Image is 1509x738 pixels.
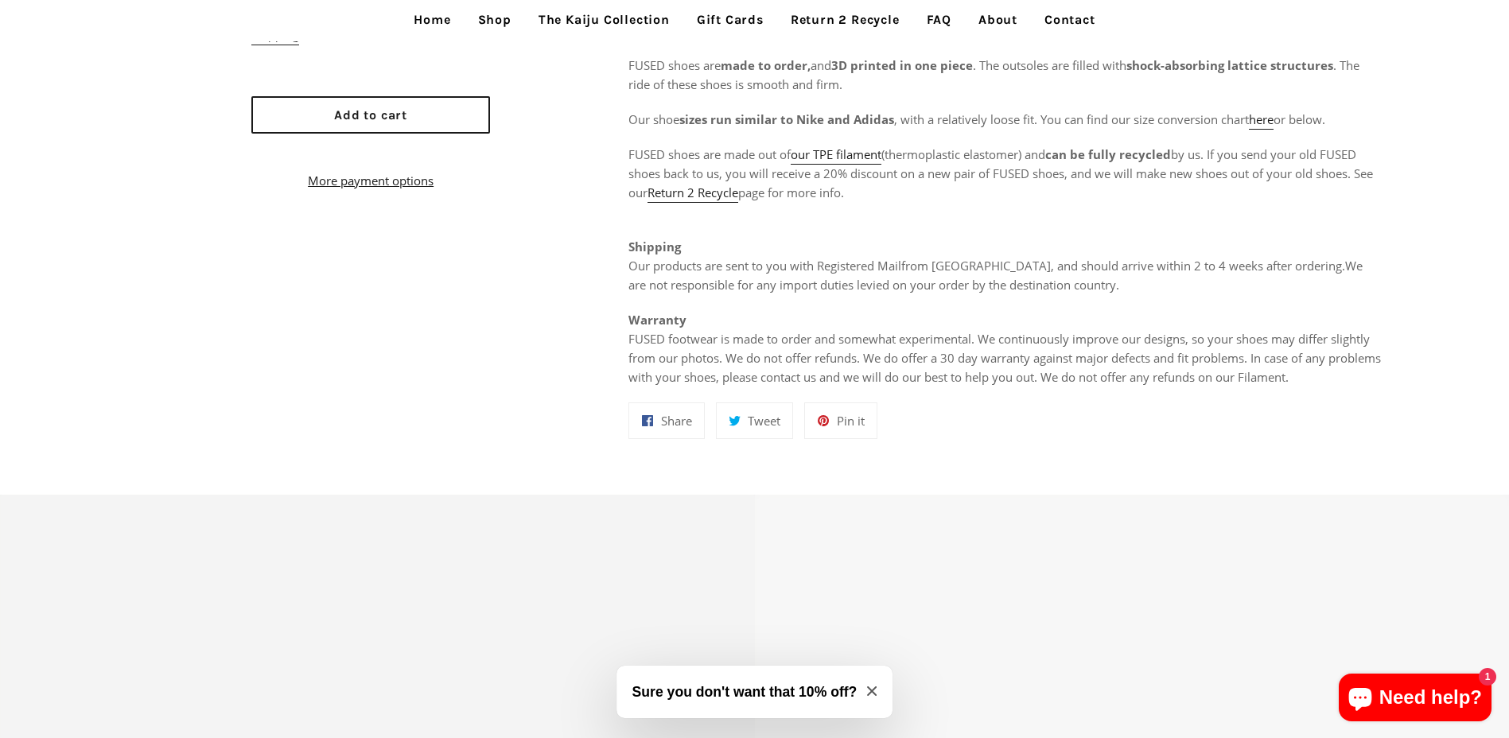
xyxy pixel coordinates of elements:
strong: can be fully recycled [1045,146,1171,162]
span: Tweet [748,413,780,429]
span: Our shoe , with a relatively loose fit. You can find our size conversion chart or below. [628,111,1325,130]
a: our TPE filament [791,146,881,165]
strong: sizes run similar to Nike and Adidas [679,111,894,127]
button: Add to cart [251,96,490,134]
p: Our products are sent to you with Registered Mail , and should arrive within 2 to 4 weeks after o... [628,237,1383,294]
a: here [1249,111,1274,130]
span: FUSED shoes are made out of (thermoplastic elastomer) and by us. If you send your old FUSED shoes... [628,146,1373,203]
p: FUSED footwear is made to order and somewhat experimental. We continuously improve our designs, s... [628,310,1383,386]
inbox-online-store-chat: Shopify online store chat [1334,674,1496,725]
strong: 3D printed in one piece [831,57,973,73]
a: More payment options [251,171,490,190]
span: We are not responsible for any import duties levied on your order by the destination country. [628,258,1363,293]
span: Share [661,413,692,429]
span: Pin it [837,413,865,429]
span: from [GEOGRAPHIC_DATA] [901,258,1051,274]
strong: Warranty [628,312,686,328]
strong: Shipping [628,239,681,254]
p: FUSED shoes are and . The outsoles are filled with . The ride of these shoes is smooth and firm. [628,56,1383,94]
a: Return 2 Recycle [648,184,738,203]
span: Add to cart [334,107,407,122]
div: calculated at checkout. [251,27,490,45]
strong: made to order, [721,57,811,73]
strong: shock-absorbing lattice structures [1126,57,1333,73]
